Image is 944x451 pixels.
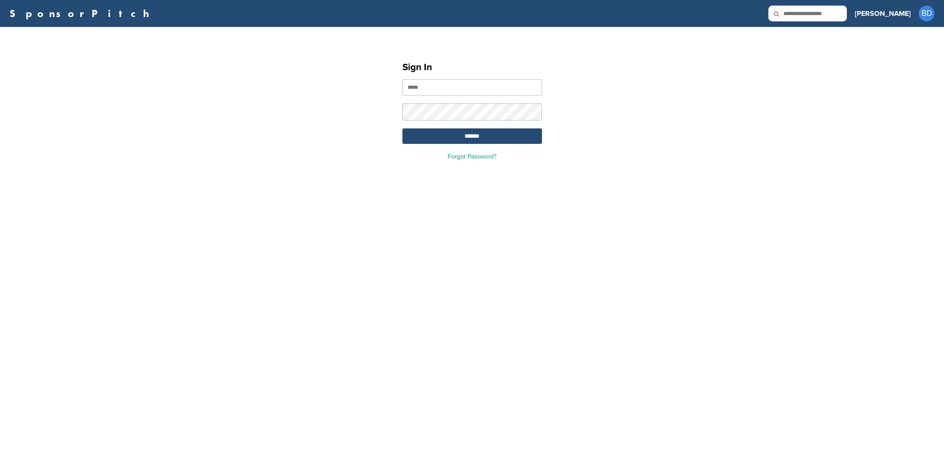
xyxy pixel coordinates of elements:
a: [PERSON_NAME] [855,5,911,22]
a: SponsorPitch [10,8,154,19]
h1: Sign In [402,60,542,75]
a: Forgot Password? [448,153,496,161]
span: BD [919,6,934,21]
h3: [PERSON_NAME] [855,8,911,19]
